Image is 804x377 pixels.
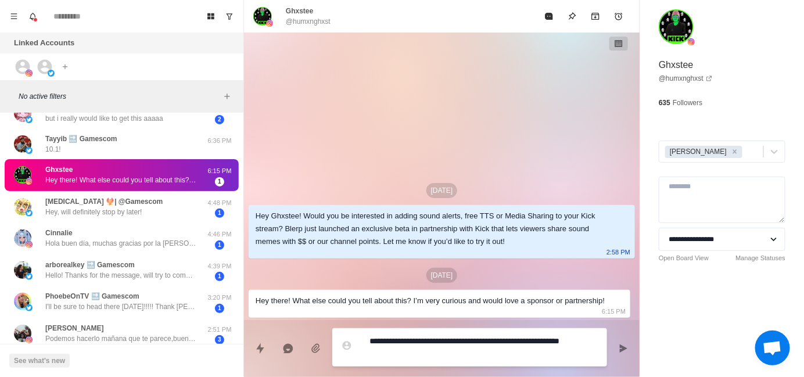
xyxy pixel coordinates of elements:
[584,5,607,28] button: Archive
[205,293,234,303] p: 3:20 PM
[215,240,224,250] span: 1
[755,331,790,365] a: Open chat
[202,7,220,26] button: Board View
[673,98,702,108] p: Followers
[9,354,70,368] button: See what's new
[45,238,196,249] p: Hola buen día, muchas gracias por la [PERSON_NAME], mi experiencia a sido muy buena a mi comunida...
[277,337,300,360] button: Reply with AI
[14,293,31,310] img: picture
[256,210,609,248] div: Hey Ghxstee! Would you be interested in adding sound alerts, free TTS or Media Sharing to your Ki...
[5,7,23,26] button: Menu
[666,146,728,158] div: [PERSON_NAME]
[26,178,33,185] img: picture
[26,210,33,217] img: picture
[45,164,73,175] p: Ghxstee
[728,146,741,158] div: Remove Jayson
[14,37,74,49] p: Linked Accounts
[26,273,33,280] img: picture
[659,98,670,108] p: 635
[606,246,630,258] p: 2:58 PM
[659,9,694,44] img: picture
[205,325,234,335] p: 2:51 PM
[45,301,196,312] p: I'll be sure to head there [DATE]!!!!! Thank [PERSON_NAME]!
[58,60,72,74] button: Add account
[735,253,785,263] a: Manage Statuses
[659,73,713,84] a: @humxnghxst
[26,147,33,154] img: picture
[426,268,458,283] p: [DATE]
[688,38,695,45] img: picture
[23,7,42,26] button: Notifications
[215,304,224,313] span: 1
[220,89,234,103] button: Add filters
[215,177,224,186] span: 1
[215,335,224,344] span: 3
[220,7,239,26] button: Show unread conversations
[215,115,224,124] span: 2
[45,228,73,238] p: Cinnalie
[19,91,220,102] p: No active filters
[659,253,709,263] a: Open Board View
[253,7,272,26] img: picture
[45,260,135,270] p: arborealkey 🔜 Gamescom
[45,175,196,185] p: Hey there! What else could you tell about this? I’m very curious and would love a sponsor or part...
[256,295,605,307] div: Hey there! What else could you tell about this? I’m very curious and would love a sponsor or part...
[14,105,31,122] img: picture
[45,113,163,124] p: but i really would like to get this aaaaa
[304,337,328,360] button: Add media
[205,198,234,208] p: 4:48 PM
[286,6,313,16] p: Ghxstee
[45,144,61,155] p: 10.1!
[286,16,331,27] p: @humxnghxst
[14,135,31,153] img: picture
[659,58,694,72] p: Ghxstee
[612,337,635,360] button: Send message
[205,166,234,176] p: 6:15 PM
[14,229,31,247] img: picture
[14,198,31,216] img: picture
[249,337,272,360] button: Quick replies
[205,261,234,271] p: 4:39 PM
[607,5,630,28] button: Add reminder
[14,325,31,342] img: picture
[14,261,31,279] img: picture
[45,207,142,217] p: Hey, will definitely stop by later!
[45,196,163,207] p: [MEDICAL_DATA] 🐦‍🔥| @Gamescom
[48,70,55,77] img: picture
[14,166,31,184] img: picture
[26,241,33,248] img: picture
[602,305,626,318] p: 6:15 PM
[26,336,33,343] img: picture
[266,20,273,27] img: picture
[215,209,224,218] span: 1
[45,270,196,281] p: Hello! Thanks for the message, will try to come [DATE]
[45,291,139,301] p: PhoebeOnTV 🔜 Gamescom
[537,5,561,28] button: Mark as read
[45,134,117,144] p: Tayyib 🔜 Gamescom
[45,323,104,333] p: [PERSON_NAME]
[45,333,196,344] p: Podemos hacerlo mañana que te parece,bueno, hoy en la tarde
[26,116,33,123] img: picture
[205,229,234,239] p: 4:46 PM
[426,183,458,198] p: [DATE]
[26,304,33,311] img: picture
[215,272,224,281] span: 1
[561,5,584,28] button: Pin
[205,136,234,146] p: 6:36 PM
[26,70,33,77] img: picture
